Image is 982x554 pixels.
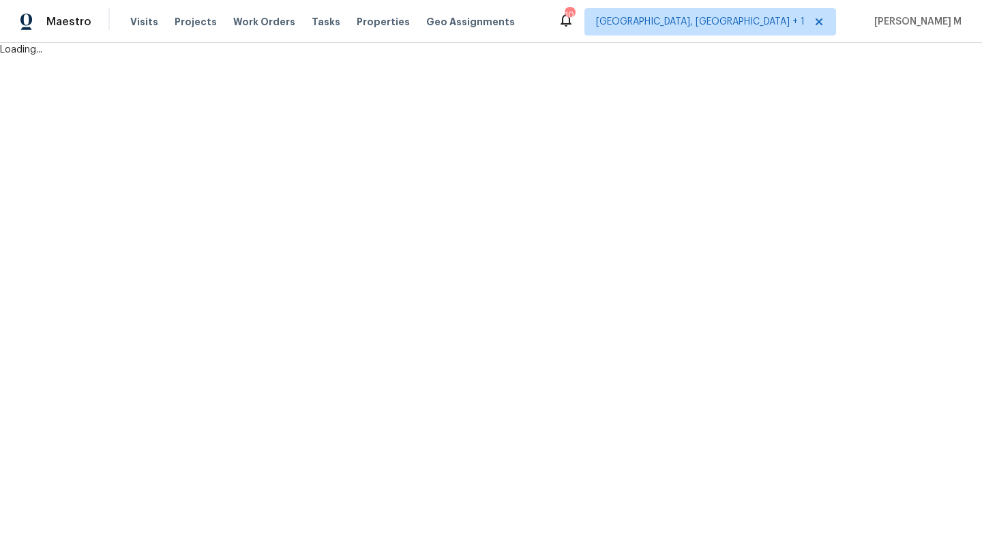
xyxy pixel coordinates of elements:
[426,15,515,29] span: Geo Assignments
[175,15,217,29] span: Projects
[312,17,340,27] span: Tasks
[565,8,574,22] div: 10
[233,15,295,29] span: Work Orders
[596,15,805,29] span: [GEOGRAPHIC_DATA], [GEOGRAPHIC_DATA] + 1
[130,15,158,29] span: Visits
[869,15,962,29] span: [PERSON_NAME] M
[46,15,91,29] span: Maestro
[357,15,410,29] span: Properties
